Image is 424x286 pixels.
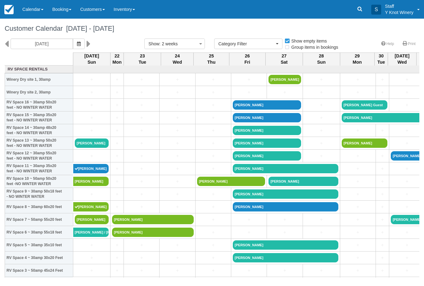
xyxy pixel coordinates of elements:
a: + [377,178,387,185]
a: + [112,204,122,210]
a: [PERSON_NAME] [233,100,301,110]
a: + [342,204,374,210]
th: 25 Thu [194,52,229,66]
a: [PERSON_NAME] [233,138,301,148]
a: [PERSON_NAME] [233,126,301,135]
a: + [342,127,374,134]
a: + [197,153,229,159]
a: + [112,153,122,159]
a: + [75,76,109,83]
a: [PERSON_NAME] [233,113,301,122]
a: + [125,191,158,197]
a: + [125,127,158,134]
a: + [342,255,374,261]
a: [PERSON_NAME] [233,253,338,262]
th: RV Space 4 ~ 30amp 30x20 Feet [5,252,73,264]
a: + [75,153,109,159]
a: + [304,115,338,121]
a: + [161,127,193,134]
a: + [197,140,229,147]
a: + [233,89,265,96]
a: [PERSON_NAME] / [PERSON_NAME] [73,228,109,237]
th: Winery Dry site 1, 30amp [5,73,73,86]
a: + [268,229,301,236]
a: + [304,216,338,223]
a: [PERSON_NAME] [342,138,387,148]
a: + [304,140,338,147]
th: RV Space 5 ~ 30amp 35x10 feet [5,239,73,252]
a: + [342,229,374,236]
a: Print [399,39,419,48]
a: + [391,76,423,83]
a: [PERSON_NAME] Guest [342,100,387,110]
th: 30 Tue [374,52,388,66]
a: + [304,267,338,274]
a: [PERSON_NAME] [75,215,109,224]
a: + [377,191,387,197]
a: + [233,267,265,274]
a: + [197,255,229,261]
a: [PERSON_NAME] [391,151,423,161]
a: [PERSON_NAME] [112,215,194,224]
a: + [112,166,122,172]
a: + [377,216,387,223]
a: + [75,191,109,197]
a: + [342,89,374,96]
a: + [377,242,387,248]
a: + [161,153,193,159]
img: checkfront-main-nav-mini-logo.png [4,5,14,14]
th: RV Space 16 ~ 30amp 50x20 feet - NO WINTER WATER [5,99,73,111]
p: Staff [385,3,413,9]
a: + [125,115,158,121]
a: + [377,255,387,261]
a: + [75,127,109,134]
a: + [112,191,122,197]
h1: Customer Calendar [5,25,419,32]
th: RV Space 9 ~ 30amp 50x18 feet - NO WINTER WATER [5,188,73,201]
a: + [342,216,374,223]
a: + [197,127,229,134]
a: [PERSON_NAME] [342,113,423,122]
a: + [197,115,229,121]
a: + [391,178,423,185]
a: + [125,140,158,147]
a: + [125,166,158,172]
label: Group items in bookings [284,43,342,52]
th: 29 Mon [340,52,374,66]
a: + [75,242,109,248]
a: + [112,115,122,121]
button: Show: 2 weeks [144,39,205,49]
th: 26 Fri [229,52,265,66]
a: + [125,76,158,83]
a: [PERSON_NAME] [391,215,423,224]
a: + [112,242,122,248]
a: + [125,102,158,108]
a: + [197,76,229,83]
a: + [197,204,229,210]
th: RV Space 12 ~ 30amp 55x20 feet - NO WINTER WATER [5,150,73,162]
a: + [112,76,122,83]
a: + [161,140,193,147]
a: RV Space Rentals [7,66,72,72]
a: + [125,267,158,274]
a: + [377,166,387,172]
span: Group items in bookings [284,45,343,49]
a: [PERSON_NAME] [112,228,194,237]
a: + [304,153,338,159]
th: RV Space 7 ~ 50amp 55x20 feet [5,213,73,226]
a: + [377,229,387,236]
a: + [161,204,193,210]
a: [PERSON_NAME] [73,202,109,211]
a: + [391,229,423,236]
a: [PERSON_NAME] [233,164,338,173]
a: + [304,127,338,134]
a: + [161,267,193,274]
a: + [377,267,387,274]
a: + [161,89,193,96]
a: + [342,178,374,185]
a: + [161,102,193,108]
a: + [161,115,193,121]
a: + [268,267,301,274]
a: + [125,255,158,261]
span: Show empty items [284,39,332,43]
